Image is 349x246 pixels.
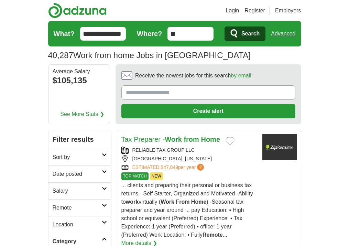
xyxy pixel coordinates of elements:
span: ... clients and preparing their personal or business tax returns. -Self Starter, Organized and Mo... [121,182,253,238]
a: by email [231,73,251,78]
span: TOP MATCH [121,172,149,180]
strong: Home [191,199,206,205]
label: Where? [137,29,162,39]
h1: Work from home Jobs in [GEOGRAPHIC_DATA] [48,51,251,60]
h2: Category [53,237,102,246]
a: Register [244,7,265,15]
img: Adzuna logo [48,3,107,18]
h2: Filter results [48,130,111,149]
div: $105,135 [53,74,106,87]
a: Date posted [48,165,111,182]
div: [GEOGRAPHIC_DATA], [US_STATE] [121,155,257,162]
h2: Location [53,221,102,229]
a: Employers [275,7,301,15]
strong: Work [161,199,174,205]
span: ? [197,164,204,171]
span: Search [241,27,260,41]
h2: Remote [53,204,102,212]
label: What? [54,29,75,39]
span: Receive the newest jobs for this search : [135,72,253,80]
div: RELIABLE TAX GROUP LLC [121,147,257,154]
a: Advanced [271,27,295,41]
img: Company logo [262,134,297,160]
a: Sort by [48,149,111,165]
strong: Remote [203,232,223,238]
a: See More Stats ❯ [60,110,104,118]
strong: From [176,199,189,205]
a: Location [48,216,111,233]
span: $47,849 [161,164,178,170]
div: Average Salary [53,69,106,74]
strong: from [184,136,199,143]
button: Search [225,26,265,41]
a: ESTIMATED:$47,849per year? [132,164,206,171]
strong: Work [165,136,182,143]
a: Login [226,7,239,15]
a: Remote [48,199,111,216]
h2: Salary [53,187,102,195]
button: Add to favorite jobs [226,137,235,145]
strong: Home [201,136,220,143]
span: NEW [150,172,163,180]
button: Create alert [121,104,295,118]
a: Tax Preparer -Work from Home [121,136,220,143]
h2: Date posted [53,170,102,178]
strong: work [126,199,139,205]
h2: Sort by [53,153,102,161]
span: 40,287 [48,49,73,62]
a: Salary [48,182,111,199]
